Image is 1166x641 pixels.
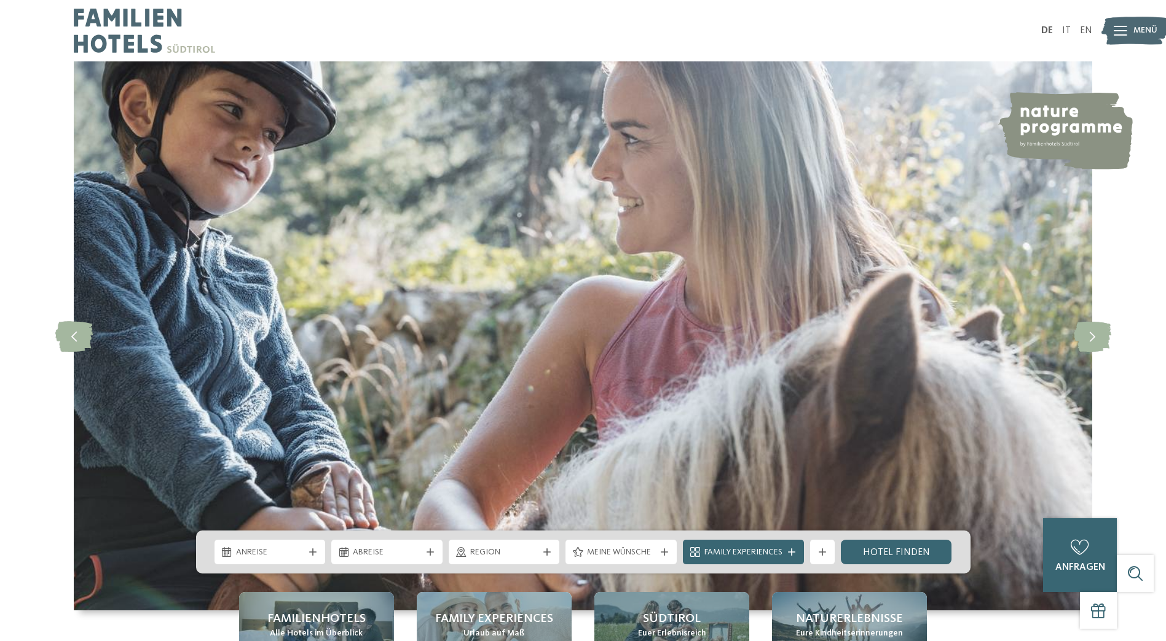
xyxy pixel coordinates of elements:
[704,546,782,559] span: Family Experiences
[998,92,1133,169] img: nature programme by Familienhotels Südtirol
[841,540,952,564] a: Hotel finden
[270,627,363,640] span: Alle Hotels im Überblick
[1041,26,1053,36] a: DE
[267,610,366,627] span: Familienhotels
[796,627,903,640] span: Eure Kindheitserinnerungen
[435,610,553,627] span: Family Experiences
[470,546,538,559] span: Region
[1133,25,1157,37] span: Menü
[638,627,706,640] span: Euer Erlebnisreich
[1043,518,1117,592] a: anfragen
[1055,562,1105,572] span: anfragen
[236,546,304,559] span: Anreise
[1080,26,1092,36] a: EN
[74,61,1092,610] img: Familienhotels Südtirol: The happy family places
[587,546,655,559] span: Meine Wünsche
[1062,26,1071,36] a: IT
[643,610,701,627] span: Südtirol
[463,627,524,640] span: Urlaub auf Maß
[796,610,903,627] span: Naturerlebnisse
[353,546,421,559] span: Abreise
